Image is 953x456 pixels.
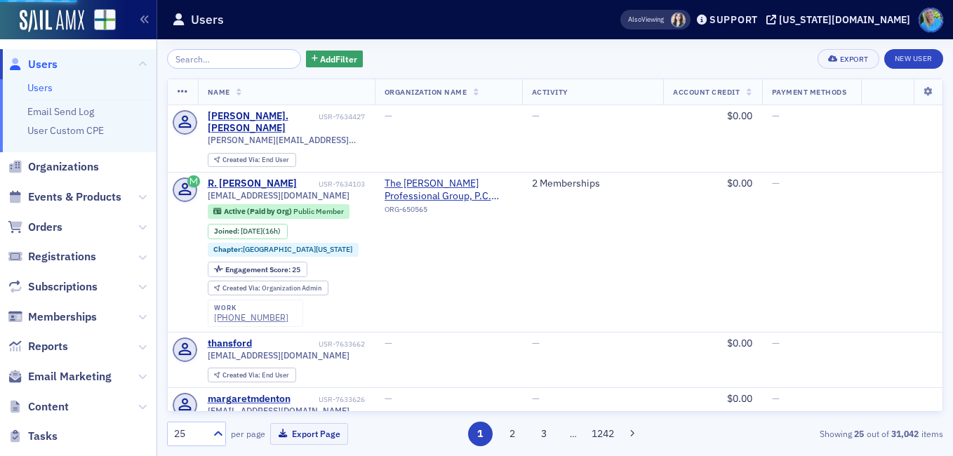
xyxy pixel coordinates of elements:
span: — [772,392,780,405]
div: End User [222,372,289,380]
div: [PERSON_NAME].[PERSON_NAME] [208,110,316,135]
a: Content [8,399,69,415]
span: [DATE] [241,226,262,236]
div: USR-7634103 [299,180,365,189]
a: Users [27,81,53,94]
a: Events & Products [8,189,121,205]
div: Chapter: [208,243,359,257]
span: $0.00 [727,177,752,189]
span: — [772,109,780,122]
div: margaretmdenton [208,393,291,405]
button: 3 [532,422,557,446]
button: 1242 [591,422,615,446]
span: Name [208,87,230,97]
span: The Watkins Johnsey Professional Group, P.C. (Florence, AL) [385,177,512,202]
img: SailAMX [94,9,116,31]
a: The [PERSON_NAME] Professional Group, P.C. ([GEOGRAPHIC_DATA], [GEOGRAPHIC_DATA]) [385,177,512,202]
span: — [772,337,780,349]
button: AddFilter [306,51,364,68]
a: [PHONE_NUMBER] [214,312,288,323]
h1: Users [191,11,224,28]
div: [US_STATE][DOMAIN_NAME] [779,13,910,26]
strong: 25 [852,427,867,440]
a: New User [884,49,943,69]
span: … [564,427,583,440]
span: Reports [28,339,68,354]
div: Also [628,15,641,24]
div: 25 [225,266,300,274]
div: (16h) [241,227,281,236]
div: Created Via: End User [208,153,296,168]
a: Registrations [8,249,96,264]
a: Chapter:[GEOGRAPHIC_DATA][US_STATE] [213,245,352,254]
span: — [385,337,392,349]
span: — [532,392,540,405]
a: R. [PERSON_NAME] [208,177,297,190]
a: Memberships [8,309,97,325]
a: thansford [208,337,252,350]
div: End User [222,156,289,164]
span: Subscriptions [28,279,98,295]
a: 2 Memberships [532,177,600,190]
span: $0.00 [727,392,752,405]
input: Search… [167,49,301,69]
span: Profile [919,8,943,32]
span: Active (Paid by Org) [224,206,293,216]
span: Orders [28,220,62,235]
a: Organizations [8,159,99,175]
span: Registrations [28,249,96,264]
button: 2 [500,422,524,446]
span: $0.00 [727,337,752,349]
div: Showing out of items [694,427,943,440]
span: Engagement Score : [225,264,292,274]
span: Activity [532,87,568,97]
a: View Homepage [84,9,116,33]
a: Active (Paid by Org) Public Member [213,207,343,216]
div: USR-7633662 [254,340,365,349]
span: [EMAIL_ADDRESS][DOMAIN_NAME] [208,190,349,201]
span: Memberships [28,309,97,325]
div: Support [709,13,758,26]
span: Users [28,57,58,72]
span: — [532,337,540,349]
div: Joined: 2025-09-22 00:00:00 [208,224,288,239]
span: Events & Products [28,189,121,205]
span: Tasks [28,429,58,444]
span: Content [28,399,69,415]
span: Email Marketing [28,369,112,384]
span: [PERSON_NAME][EMAIL_ADDRESS][PERSON_NAME][DOMAIN_NAME] [208,135,365,145]
span: Chapter : [213,244,243,254]
button: [US_STATE][DOMAIN_NAME] [766,15,915,25]
span: Public Member [293,206,344,216]
div: ORG-650565 [385,205,512,219]
span: $0.00 [727,109,752,122]
span: Add Filter [320,53,357,65]
span: Viewing [628,15,664,25]
span: — [385,109,392,122]
a: User Custom CPE [27,124,104,137]
div: 25 [174,427,205,441]
span: Organizations [28,159,99,175]
span: Organization Name [385,87,467,97]
button: Export Page [270,423,348,445]
a: Email Marketing [8,369,112,384]
div: work [214,304,288,312]
div: Created Via: End User [208,368,296,382]
div: Engagement Score: 25 [208,262,307,277]
label: per page [231,427,265,440]
div: USR-7633626 [293,395,365,404]
a: Email Send Log [27,105,94,118]
div: Organization Admin [222,285,321,293]
button: Export [818,49,879,69]
span: — [772,177,780,189]
span: Created Via : [222,283,262,293]
strong: 31,042 [889,427,921,440]
button: 1 [468,422,493,446]
div: Created Via: Organization Admin [208,281,328,295]
img: SailAMX [20,10,84,32]
span: Sarah Lowery [671,13,686,27]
